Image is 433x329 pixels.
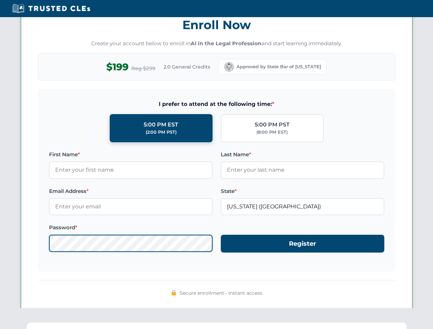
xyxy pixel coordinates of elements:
img: Trusted CLEs [10,3,92,14]
input: Enter your first name [49,161,213,179]
label: State [221,187,384,195]
label: Last Name [221,150,384,159]
span: 2.0 General Credits [164,63,210,71]
label: Email Address [49,187,213,195]
input: Enter your email [49,198,213,215]
div: 5:00 PM EST [144,120,178,129]
div: 5:00 PM PST [255,120,290,129]
span: Secure enrollment • Instant access [180,289,262,297]
h3: Enroll Now [38,14,395,36]
span: I prefer to attend at the following time: [49,100,384,109]
span: $199 [106,59,129,75]
img: 🔒 [171,290,177,295]
span: Approved by State Bar of [US_STATE] [237,63,321,70]
label: Password [49,223,213,232]
button: Register [221,235,384,253]
input: Enter your last name [221,161,384,179]
span: Reg $299 [131,64,155,73]
div: (2:00 PM PST) [146,129,177,136]
p: Create your account below to enroll in and start learning immediately. [38,40,395,48]
input: California (CA) [221,198,384,215]
img: California Bar [224,62,234,72]
strong: AI in the Legal Profession [191,40,262,47]
div: (8:00 PM EST) [256,129,288,136]
label: First Name [49,150,213,159]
